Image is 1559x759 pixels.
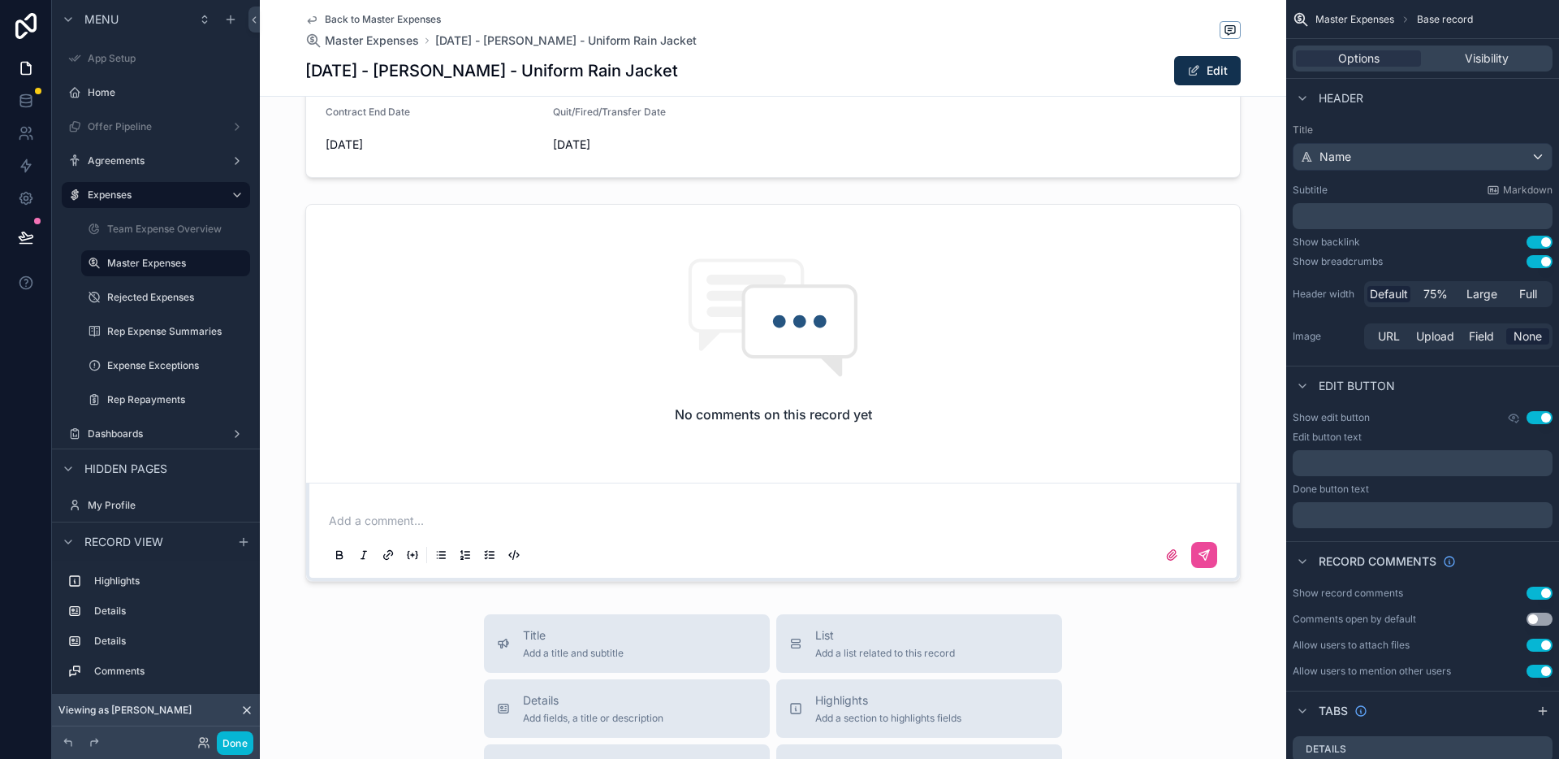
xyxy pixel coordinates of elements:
[523,692,663,709] span: Details
[1293,502,1553,528] div: scrollable content
[94,665,244,678] label: Comments
[1293,411,1370,424] label: Show edit button
[1514,328,1542,345] span: None
[88,52,247,65] label: App Setup
[1293,124,1553,137] label: Title
[84,11,119,28] span: Menu
[62,492,250,518] a: My Profile
[1370,286,1408,302] span: Default
[84,461,167,477] span: Hidden pages
[81,353,250,379] a: Expense Exceptions
[1293,203,1553,229] div: scrollable content
[1293,450,1553,476] div: scrollable content
[62,182,250,208] a: Expenses
[62,421,250,447] a: Dashboards
[1319,90,1363,106] span: Header
[107,393,247,406] label: Rep Repayments
[81,216,250,242] a: Team Expense Overview
[1378,328,1400,345] span: URL
[1293,184,1328,197] label: Subtitle
[523,647,624,660] span: Add a title and subtitle
[1487,184,1553,197] a: Markdown
[88,120,224,133] label: Offer Pipeline
[81,284,250,310] a: Rejected Expenses
[484,614,770,673] button: TitleAdd a title and subtitle
[88,499,247,512] label: My Profile
[776,614,1062,673] button: ListAdd a list related to this record
[776,679,1062,738] button: HighlightsAdd a section to highlights fields
[62,80,250,106] a: Home
[1338,50,1380,67] span: Options
[217,731,253,755] button: Done
[1465,50,1509,67] span: Visibility
[94,635,244,648] label: Details
[815,712,961,725] span: Add a section to highlights fields
[1293,330,1358,343] label: Image
[1174,56,1241,85] button: Edit
[52,561,260,700] div: scrollable content
[88,427,224,440] label: Dashboards
[305,59,678,82] h1: [DATE] - [PERSON_NAME] - Uniform Rain Jacket
[107,325,247,338] label: Rep Expense Summaries
[325,13,441,26] span: Back to Master Expenses
[1293,587,1403,600] div: Show record comments
[88,189,218,202] label: Expenses
[815,627,955,644] span: List
[1503,184,1553,197] span: Markdown
[1293,288,1358,301] label: Header width
[84,534,163,550] span: Record view
[1293,483,1369,496] label: Done button text
[81,319,250,345] a: Rep Expense Summaries
[1319,149,1351,165] span: Name
[58,704,192,717] span: Viewing as [PERSON_NAME]
[1423,286,1448,302] span: 75%
[1466,286,1497,302] span: Large
[88,86,247,99] label: Home
[94,575,244,588] label: Highlights
[1469,328,1494,345] span: Field
[1293,255,1383,268] div: Show breadcrumbs
[62,114,250,140] a: Offer Pipeline
[1315,13,1394,26] span: Master Expenses
[107,359,247,372] label: Expense Exceptions
[523,627,624,644] span: Title
[94,605,244,618] label: Details
[1293,613,1416,626] div: Comments open by default
[484,679,770,738] button: DetailsAdd fields, a title or description
[815,647,955,660] span: Add a list related to this record
[81,250,250,276] a: Master Expenses
[107,257,240,270] label: Master Expenses
[88,154,224,167] label: Agreements
[1416,328,1454,345] span: Upload
[523,712,663,725] span: Add fields, a title or description
[81,387,250,413] a: Rep Repayments
[1319,553,1436,570] span: Record comments
[1293,639,1410,652] div: Allow users to attach files
[305,13,441,26] a: Back to Master Expenses
[62,148,250,174] a: Agreements
[1417,13,1473,26] span: Base record
[62,46,250,72] a: App Setup
[305,33,419,49] a: Master Expenses
[1293,143,1553,171] button: Name
[1319,378,1395,394] span: Edit button
[107,291,247,304] label: Rejected Expenses
[1293,665,1451,678] div: Allow users to mention other users
[435,33,697,49] a: [DATE] - [PERSON_NAME] - Uniform Rain Jacket
[1519,286,1537,302] span: Full
[1293,431,1362,444] label: Edit button text
[1293,236,1360,249] div: Show backlink
[107,223,247,236] label: Team Expense Overview
[1319,703,1348,719] span: Tabs
[815,692,961,709] span: Highlights
[325,33,419,49] span: Master Expenses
